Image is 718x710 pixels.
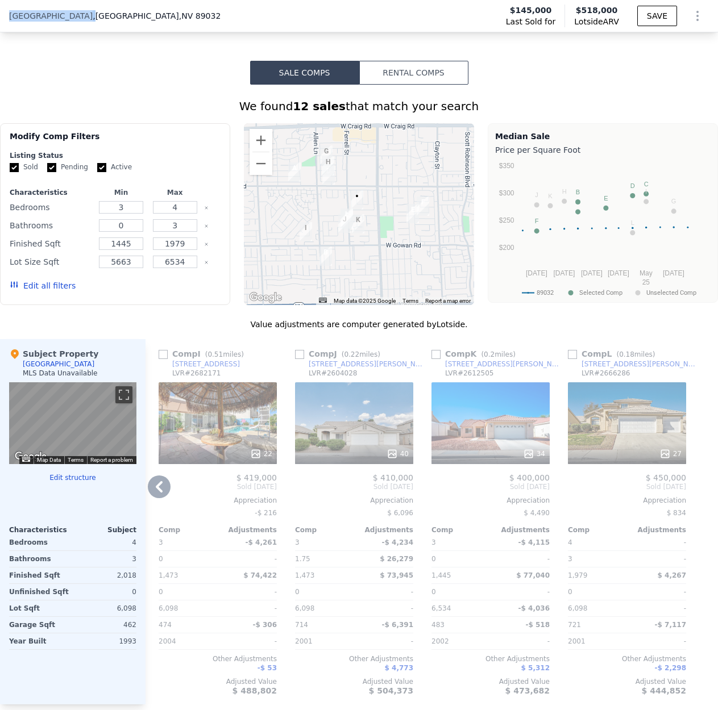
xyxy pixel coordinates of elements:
button: Zoom in [250,129,272,152]
div: Appreciation [568,496,686,505]
div: [STREET_ADDRESS][PERSON_NAME] [445,360,563,369]
button: Keyboard shortcuts [319,298,327,303]
div: 3832 Alder Creek Ct [300,222,312,241]
text: Selected Comp [579,289,622,296]
text: F [535,218,539,224]
text: B [576,189,580,195]
div: 4 [75,534,136,550]
a: Open this area in Google Maps (opens a new window) [247,290,284,305]
span: -$ 4,036 [518,604,550,612]
div: Comp [295,525,354,534]
label: Active [97,162,132,172]
div: Lot Sqft [9,600,70,616]
div: - [629,584,686,600]
span: 6,098 [568,604,587,612]
div: 2,018 [75,567,136,583]
div: LVR # 2612505 [445,369,493,378]
span: $ 488,802 [233,686,277,695]
div: Comp J [295,348,385,360]
span: $ 4,267 [658,571,686,579]
span: 0.18 [619,350,634,358]
div: Bedrooms [9,534,70,550]
span: $ 444,852 [642,686,686,695]
div: 1.75 [295,551,352,567]
a: [STREET_ADDRESS] [159,360,240,369]
div: Characteristics [10,188,92,197]
div: Finished Sqft [9,567,70,583]
div: Characteristics [9,525,73,534]
button: Clear [204,224,209,228]
button: Sale Comps [250,61,359,85]
span: $ 4,773 [385,664,413,672]
span: 721 [568,621,581,629]
div: - [220,600,277,616]
div: [STREET_ADDRESS][PERSON_NAME] [582,360,700,369]
div: 3729 Blairmoor St [406,204,419,223]
div: - [493,633,550,649]
text: [DATE] [526,269,547,277]
div: 0 [159,551,215,567]
span: 0 [431,588,436,596]
div: Comp L [568,348,660,360]
span: 474 [159,621,172,629]
span: -$ 518 [525,621,550,629]
div: Bedrooms [10,199,92,215]
span: Sold [DATE] [295,482,413,491]
span: Sold [DATE] [159,482,277,491]
a: Terms [402,298,418,304]
button: Edit structure [9,473,136,482]
text: $200 [499,244,514,252]
div: 2119 Jardine Ave [417,197,429,216]
div: Year Built [9,633,70,649]
span: 3 [431,538,436,546]
text: H [562,188,567,195]
div: Unfinished Sqft [9,584,70,600]
span: 0 [295,588,300,596]
text: May [640,269,653,277]
div: 3440 Oberon Ln [319,247,332,266]
span: 6,534 [431,604,451,612]
div: Adjustments [354,525,413,534]
div: Appreciation [431,496,550,505]
div: Subject [73,525,136,534]
span: $ 834 [667,509,686,517]
span: 714 [295,621,308,629]
button: Clear [204,260,209,265]
div: LVR # 2666286 [582,369,630,378]
div: 3 [568,551,625,567]
div: 3638 Newton Falls St [338,214,351,233]
span: Sold [DATE] [431,482,550,491]
div: 2001 [568,633,625,649]
div: - [629,600,686,616]
span: -$ 216 [255,509,277,517]
text: [DATE] [581,269,603,277]
span: -$ 7,117 [655,621,686,629]
span: ( miles) [612,350,659,358]
span: $ 450,000 [646,473,686,482]
div: - [629,534,686,550]
div: Garage Sqft [9,617,70,633]
label: Sold [10,162,38,172]
text: 89032 [537,289,554,296]
span: $ 6,096 [387,509,413,517]
span: 483 [431,621,445,629]
div: 22 [250,448,272,460]
text: [DATE] [663,269,684,277]
span: 0.51 [207,350,223,358]
button: Show Options [686,5,709,27]
span: $ 504,373 [369,686,413,695]
span: Last Sold for [506,16,556,27]
span: Sold [DATE] [568,482,686,491]
a: [STREET_ADDRESS][PERSON_NAME] [431,360,563,369]
a: Terms [68,457,84,463]
span: $ 410,000 [373,473,413,482]
span: 0 [568,588,572,596]
div: Comp [159,525,218,534]
div: Median Sale [495,131,711,142]
div: 2002 [431,633,488,649]
span: $ 26,279 [380,555,413,563]
span: ( miles) [337,350,385,358]
div: Adjusted Value [159,677,277,686]
span: $ 77,040 [516,571,550,579]
span: $ 400,000 [509,473,550,482]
